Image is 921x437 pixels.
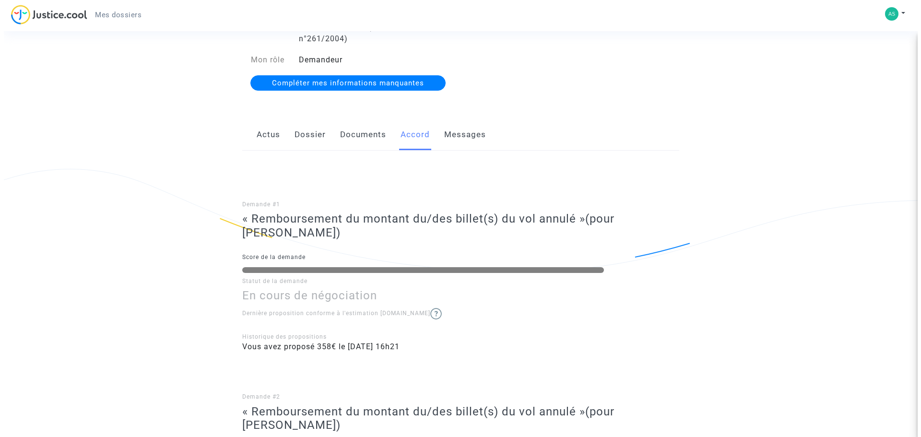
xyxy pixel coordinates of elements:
[397,119,426,151] a: Accord
[238,391,675,403] p: Demande #2
[238,289,675,303] h3: En cours de négociation
[238,405,675,433] h3: « Remboursement du montant du/des billet(s) du vol annulé »
[238,199,675,211] p: Demande #1
[253,119,276,151] a: Actus
[291,119,322,151] a: Dossier
[7,5,83,24] img: jc-logo.svg
[336,119,382,151] a: Documents
[288,22,457,45] div: Annulation de vol (Règlement CE n°261/2004)
[426,308,438,319] img: help.svg
[440,119,482,151] a: Messages
[238,275,675,287] p: Statut de la demande
[231,22,288,45] div: Catégorie
[238,212,611,239] span: (pour [PERSON_NAME])
[83,8,145,22] a: Mes dossiers
[238,212,675,240] h3: « Remboursement du montant du/des billet(s) du vol annulé »
[238,405,611,432] span: (pour [PERSON_NAME])
[231,54,288,66] div: Mon rôle
[91,11,138,19] span: Mes dossiers
[238,342,396,351] span: Vous avez proposé 358€ le [DATE] 16h21
[238,251,675,263] p: Score de la demande
[288,54,457,66] div: Demandeur
[881,7,895,21] img: 1ee03c2b9e4b987f114274e0937ae58b
[238,310,438,317] span: Dernière proposition conforme à l'estimation [DOMAIN_NAME]
[238,332,675,341] div: Historique des propositions
[268,79,420,87] span: Compléter mes informations manquantes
